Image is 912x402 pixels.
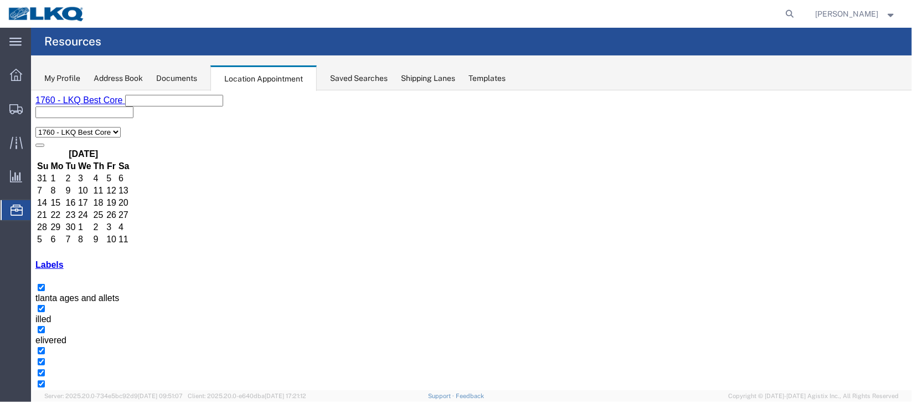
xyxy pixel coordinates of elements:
span: Christopher Sanchez [816,8,879,20]
div: My Profile [44,73,80,84]
td: 2 [62,131,74,143]
span: illed [4,224,20,233]
span: tlanta ages and allets [4,203,88,212]
input: elivered [7,236,14,243]
td: 3 [75,131,86,143]
td: 1 [47,131,61,143]
a: Feedback [456,393,484,399]
td: 26 [75,119,86,130]
td: 20 [87,107,99,118]
td: 28 [6,131,18,143]
input: illed [7,215,14,222]
div: Location Appointment [210,65,317,91]
td: 22 [19,119,33,130]
td: 11 [62,95,74,106]
div: Address Book [94,73,143,84]
td: 21 [6,119,18,130]
td: 29 [19,131,33,143]
iframe: FS Legacy Container [31,90,912,390]
td: 13 [87,95,99,106]
td: 7 [34,144,45,155]
td: 25 [62,119,74,130]
h4: Resources [44,28,101,55]
button: [PERSON_NAME] [815,7,897,21]
div: Documents [156,73,197,84]
td: 10 [75,144,86,155]
div: Shipping Lanes [401,73,455,84]
div: Templates [468,73,506,84]
td: 9 [62,144,74,155]
a: Labels [4,170,33,179]
td: 16 [34,107,45,118]
td: 15 [19,107,33,118]
input: tlanta ages and allets [7,194,14,201]
td: 6 [19,144,33,155]
td: 17 [47,107,61,118]
td: 24 [47,119,61,130]
span: elivered [4,245,35,255]
span: Copyright © [DATE]-[DATE] Agistix Inc., All Rights Reserved [728,391,899,401]
td: 30 [34,131,45,143]
td: 4 [87,131,99,143]
span: [DATE] 17:21:12 [265,393,306,399]
td: 18 [62,107,74,118]
td: 14 [6,107,18,118]
td: 8 [47,144,61,155]
div: Saved Searches [330,73,388,84]
input: ateeceived [7,290,14,297]
td: 27 [87,119,99,130]
td: 19 [75,107,86,118]
td: 5 [6,144,18,155]
a: Support [428,393,456,399]
td: 12 [75,95,86,106]
td: 23 [34,119,45,130]
span: Server: 2025.20.0-734e5bc92d9 [44,393,183,399]
td: 10 [47,95,61,106]
td: 11 [87,144,99,155]
span: Client: 2025.20.0-e640dba [188,393,306,399]
img: logo [8,6,85,22]
td: 9 [34,95,45,106]
span: ateeceived [4,299,47,309]
span: [DATE] 09:51:07 [138,393,183,399]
